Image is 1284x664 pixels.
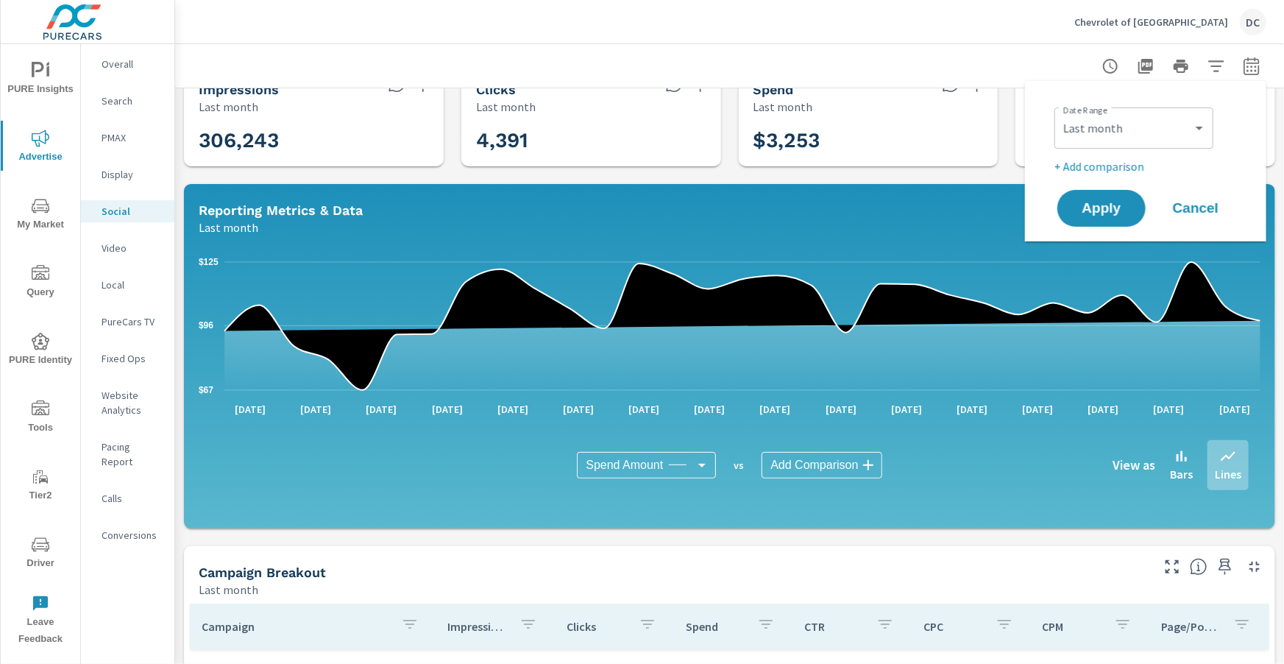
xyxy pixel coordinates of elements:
p: Last month [199,219,258,236]
div: Website Analytics [81,384,174,421]
div: Display [81,163,174,186]
div: PureCars TV [81,311,174,333]
p: + Add comparison [1054,158,1243,175]
div: Add Comparison [762,452,882,478]
p: [DATE] [946,402,998,417]
p: Lines [1215,465,1241,483]
h3: $3,253 [753,128,984,153]
p: [DATE] [750,402,801,417]
p: Bars [1170,465,1193,483]
h5: Campaign Breakout [199,565,326,580]
span: Add Comparison [770,458,858,473]
p: [DATE] [487,402,539,417]
text: $96 [199,320,213,331]
button: Apply [1057,190,1146,227]
p: CPM [1043,619,1103,634]
p: [DATE] [290,402,341,417]
p: Last month [199,98,258,116]
p: Display [102,167,163,182]
button: Minimize Widget [1243,555,1266,579]
h5: Impressions [199,82,279,97]
p: Spend [686,619,746,634]
span: Cancel [1166,202,1225,215]
p: Last month [199,581,258,598]
span: Apply [1072,202,1131,215]
p: Search [102,93,163,108]
span: This is a summary of Social performance results by campaign. Each column can be sorted. [1190,558,1207,576]
button: Print Report [1166,52,1196,81]
div: Social [81,200,174,222]
span: PURE Identity [5,333,76,369]
div: Pacing Report [81,436,174,473]
span: Driver [5,536,76,572]
text: $67 [199,385,213,395]
p: [DATE] [1209,402,1260,417]
p: Fixed Ops [102,351,163,366]
p: [DATE] [684,402,735,417]
p: Impressions [448,619,508,634]
p: CTR [804,619,865,634]
p: Clicks [567,619,627,634]
span: Advertise [5,130,76,166]
h5: Spend [753,82,794,97]
p: Campaign [202,619,389,634]
p: [DATE] [553,402,604,417]
span: Leave Feedback [5,595,76,648]
p: Overall [102,57,163,71]
p: [DATE] [1012,402,1063,417]
p: vs [716,459,762,472]
button: Cancel [1152,190,1240,227]
p: [DATE] [1143,402,1195,417]
h3: 4,391 [476,128,706,153]
span: Spend Amount [586,458,663,473]
p: Chevrolet of [GEOGRAPHIC_DATA] [1074,15,1228,29]
span: Tier2 [5,468,76,504]
div: Calls [81,487,174,509]
p: [DATE] [881,402,932,417]
button: Select Date Range [1237,52,1266,81]
div: Search [81,90,174,112]
p: [DATE] [224,402,276,417]
div: PMAX [81,127,174,149]
p: [DATE] [618,402,670,417]
p: [DATE] [422,402,473,417]
p: PureCars TV [102,314,163,329]
p: Conversions [102,528,163,543]
button: Apply Filters [1202,52,1231,81]
p: [DATE] [815,402,867,417]
p: Website Analytics [102,388,163,417]
p: Page/Post Action [1161,619,1221,634]
span: My Market [5,197,76,233]
button: "Export Report to PDF" [1131,52,1160,81]
p: Video [102,241,163,255]
div: Local [81,274,174,296]
h3: 306,243 [199,128,429,153]
h5: Clicks [476,82,516,97]
p: Calls [102,491,163,506]
div: nav menu [1,44,80,654]
div: Video [81,237,174,259]
p: [DATE] [356,402,408,417]
span: Query [5,265,76,301]
div: Fixed Ops [81,347,174,370]
p: [DATE] [1078,402,1129,417]
div: Conversions [81,524,174,546]
p: Local [102,278,163,292]
h5: Reporting Metrics & Data [199,202,363,218]
p: Social [102,204,163,219]
p: CPC [923,619,984,634]
text: $125 [199,257,219,267]
p: Last month [753,98,813,116]
p: Pacing Report [102,439,163,469]
span: Tools [5,400,76,437]
div: DC [1240,9,1266,35]
h6: View as [1113,458,1155,473]
p: Last month [476,98,536,116]
div: Spend Amount [577,452,716,478]
span: Save this to your personalized report [1213,555,1237,579]
span: PURE Insights [5,62,76,98]
div: Overall [81,53,174,75]
p: PMAX [102,130,163,145]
